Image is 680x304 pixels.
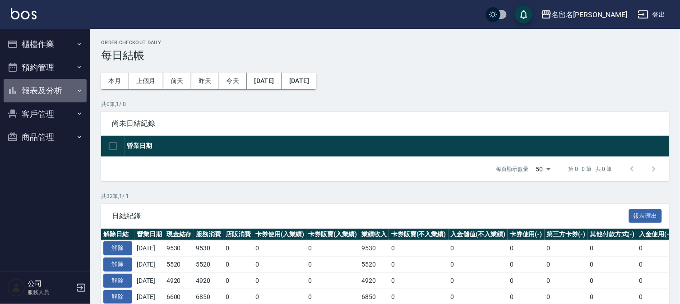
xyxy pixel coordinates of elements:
td: 0 [223,257,253,273]
td: 0 [449,240,508,257]
td: 0 [253,272,306,289]
th: 入金使用(-) [637,229,674,240]
p: 每頁顯示數量 [496,165,529,173]
th: 營業日期 [134,229,164,240]
th: 現金結存 [164,229,194,240]
button: [DATE] [282,73,316,89]
th: 業績收入 [359,229,389,240]
th: 店販消費 [223,229,253,240]
button: 本月 [101,73,129,89]
a: 報表匯出 [629,211,662,220]
button: 昨天 [191,73,219,89]
td: 0 [306,257,360,273]
div: 50 [532,157,554,181]
td: 4920 [194,272,224,289]
td: 0 [253,257,306,273]
th: 第三方卡券(-) [545,229,588,240]
th: 服務消費 [194,229,224,240]
img: Logo [11,8,37,19]
td: [DATE] [134,240,164,257]
div: 名留名[PERSON_NAME] [552,9,627,20]
span: 日結紀錄 [112,212,629,221]
td: [DATE] [134,257,164,273]
td: 4920 [359,272,389,289]
button: 解除 [103,241,132,255]
button: 上個月 [129,73,163,89]
td: 0 [587,272,637,289]
p: 共 0 筆, 1 / 0 [101,100,669,108]
img: Person [7,279,25,297]
button: [DATE] [247,73,282,89]
button: 客戶管理 [4,102,87,126]
button: 名留名[PERSON_NAME] [537,5,631,24]
h2: Order checkout daily [101,40,669,46]
td: 0 [389,240,449,257]
button: 解除 [103,274,132,288]
td: 0 [389,272,449,289]
td: 0 [449,257,508,273]
td: 0 [306,240,360,257]
th: 入金儲值(不入業績) [449,229,508,240]
td: 0 [306,272,360,289]
p: 第 0–0 筆 共 0 筆 [569,165,612,173]
button: 解除 [103,290,132,304]
th: 卡券販賣(不入業績) [389,229,449,240]
td: 0 [253,240,306,257]
td: 0 [587,240,637,257]
td: 9530 [194,240,224,257]
td: 0 [223,240,253,257]
td: 0 [637,272,674,289]
td: [DATE] [134,272,164,289]
td: 0 [449,272,508,289]
td: 0 [545,257,588,273]
td: 0 [389,257,449,273]
h3: 每日結帳 [101,49,669,62]
p: 共 32 筆, 1 / 1 [101,192,669,200]
button: 登出 [634,6,669,23]
td: 5520 [164,257,194,273]
button: 報表匯出 [629,209,662,223]
td: 0 [508,240,545,257]
th: 解除日結 [101,229,134,240]
th: 卡券使用(-) [508,229,545,240]
p: 服務人員 [28,288,74,296]
td: 0 [587,257,637,273]
td: 0 [545,272,588,289]
button: save [515,5,533,23]
td: 0 [508,257,545,273]
td: 5520 [194,257,224,273]
button: 前天 [163,73,191,89]
td: 0 [545,240,588,257]
td: 0 [223,272,253,289]
button: 櫃檯作業 [4,32,87,56]
td: 5520 [359,257,389,273]
th: 卡券使用(入業績) [253,229,306,240]
th: 營業日期 [125,136,669,157]
button: 商品管理 [4,125,87,149]
td: 4920 [164,272,194,289]
td: 0 [637,257,674,273]
h5: 公司 [28,279,74,288]
th: 卡券販賣(入業績) [306,229,360,240]
button: 今天 [219,73,247,89]
th: 其他付款方式(-) [587,229,637,240]
td: 0 [637,240,674,257]
button: 預約管理 [4,56,87,79]
span: 尚未日結紀錄 [112,119,658,128]
td: 0 [508,272,545,289]
td: 9530 [164,240,194,257]
td: 9530 [359,240,389,257]
button: 解除 [103,258,132,272]
button: 報表及分析 [4,79,87,102]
